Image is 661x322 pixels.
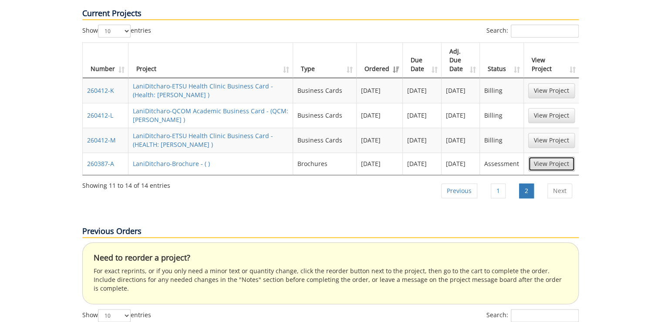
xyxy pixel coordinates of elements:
[547,183,572,198] a: Next
[357,103,403,128] td: [DATE]
[133,159,210,168] a: LaniDitcharo-Brochure - ( )
[480,78,524,103] td: Billing
[98,309,131,322] select: Showentries
[133,82,273,99] a: LaniDitcharo-ETSU Health Clinic Business Card - (Health: [PERSON_NAME] )
[82,309,151,322] label: Show entries
[403,153,441,175] td: [DATE]
[441,183,477,198] a: Previous
[83,43,128,78] th: Number: activate to sort column ascending
[133,132,273,149] a: LaniDitcharo-ETSU Health Clinic Business Card - (HEALTH: [PERSON_NAME] )
[87,159,114,168] a: 260387-A
[94,267,567,293] p: For exact reprints, or if you only need a minor text or quantity change, click the reorder button...
[403,43,441,78] th: Due Date: activate to sort column ascending
[87,136,116,144] a: 260412-M
[511,24,579,37] input: Search:
[519,183,534,198] a: 2
[87,111,113,119] a: 260412-L
[528,156,575,171] a: View Project
[357,128,403,153] td: [DATE]
[293,153,357,175] td: Brochures
[133,107,288,124] a: LaniDitcharo-QCOM Academic Business Card - (QCM: [PERSON_NAME] )
[357,153,403,175] td: [DATE]
[442,103,480,128] td: [DATE]
[528,133,575,148] a: View Project
[442,128,480,153] td: [DATE]
[94,254,567,262] h4: Need to reorder a project?
[87,86,114,95] a: 260412-K
[486,309,579,322] label: Search:
[442,78,480,103] td: [DATE]
[486,24,579,37] label: Search:
[82,24,151,37] label: Show entries
[403,103,441,128] td: [DATE]
[82,178,170,190] div: Showing 11 to 14 of 14 entries
[98,24,131,37] select: Showentries
[524,43,579,78] th: View Project: activate to sort column ascending
[357,78,403,103] td: [DATE]
[480,103,524,128] td: Billing
[128,43,293,78] th: Project: activate to sort column ascending
[82,8,579,20] p: Current Projects
[293,128,357,153] td: Business Cards
[293,78,357,103] td: Business Cards
[480,128,524,153] td: Billing
[442,43,480,78] th: Adj. Due Date: activate to sort column ascending
[82,226,579,238] p: Previous Orders
[528,83,575,98] a: View Project
[293,43,357,78] th: Type: activate to sort column ascending
[442,153,480,175] td: [DATE]
[511,309,579,322] input: Search:
[491,183,506,198] a: 1
[403,128,441,153] td: [DATE]
[528,108,575,123] a: View Project
[293,103,357,128] td: Business Cards
[357,43,403,78] th: Ordered: activate to sort column ascending
[480,43,524,78] th: Status: activate to sort column ascending
[480,153,524,175] td: Assessment
[403,78,441,103] td: [DATE]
